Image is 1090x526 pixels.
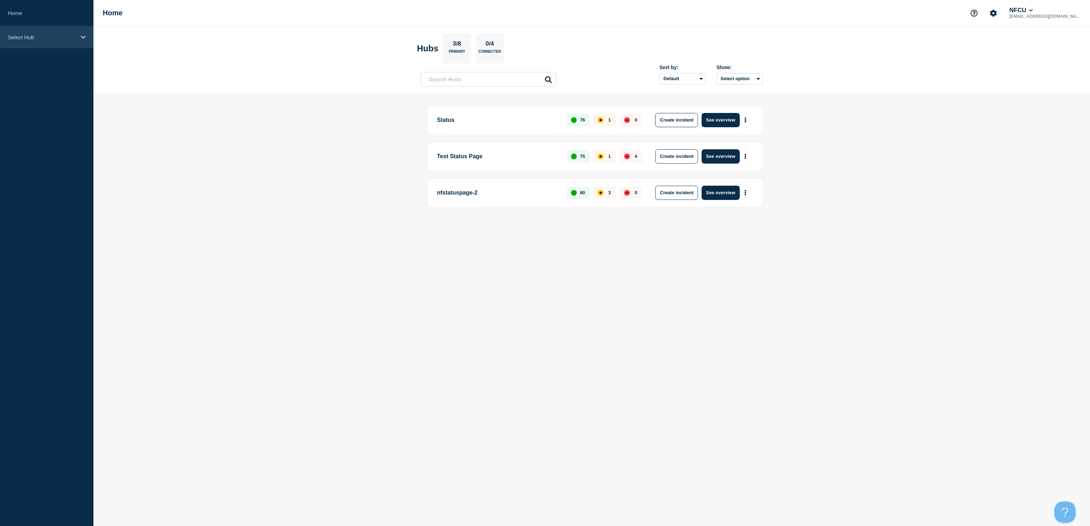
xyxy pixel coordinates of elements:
button: Create incident [655,113,698,127]
button: More actions [741,113,750,127]
div: down [624,190,630,196]
div: Sort by: [659,65,706,70]
button: Support [967,6,982,21]
div: up [571,154,577,159]
input: Search Hubs [421,72,556,87]
button: More actions [741,150,750,163]
p: 0 [635,190,637,195]
div: affected [598,117,603,123]
button: Create incident [655,149,698,164]
div: affected [598,190,603,196]
p: [EMAIL_ADDRESS][DOMAIN_NAME] [1008,14,1082,19]
p: 1 [608,154,611,159]
div: down [624,117,630,123]
p: 3 [608,190,611,195]
p: 3/8 [450,40,464,50]
p: Select Hub [8,34,76,40]
p: Test Status Page [437,149,559,164]
div: affected [598,154,603,159]
div: up [571,117,577,123]
div: Show: [717,65,763,70]
h2: Hubs [417,43,438,53]
p: Status [437,113,559,127]
div: up [571,190,577,196]
p: nfstatuspage-2 [437,186,559,200]
p: 1 [608,117,611,123]
p: 76 [580,117,585,123]
p: 60 [580,190,585,195]
p: 0/4 [483,40,497,50]
button: See overview [702,186,739,200]
button: See overview [702,149,739,164]
button: See overview [702,113,739,127]
p: Primary [449,50,465,57]
p: 0 [635,117,637,123]
button: NFCU [1008,7,1034,14]
button: Account settings [986,6,1001,21]
p: 75 [580,154,585,159]
p: Connected [478,50,501,57]
p: 4 [635,154,637,159]
iframe: Help Scout Beacon - Open [1054,501,1076,523]
button: Create incident [655,186,698,200]
button: More actions [741,186,750,199]
div: down [624,154,630,159]
select: Sort by [659,73,706,84]
button: Select option [717,73,763,84]
h1: Home [103,9,123,17]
